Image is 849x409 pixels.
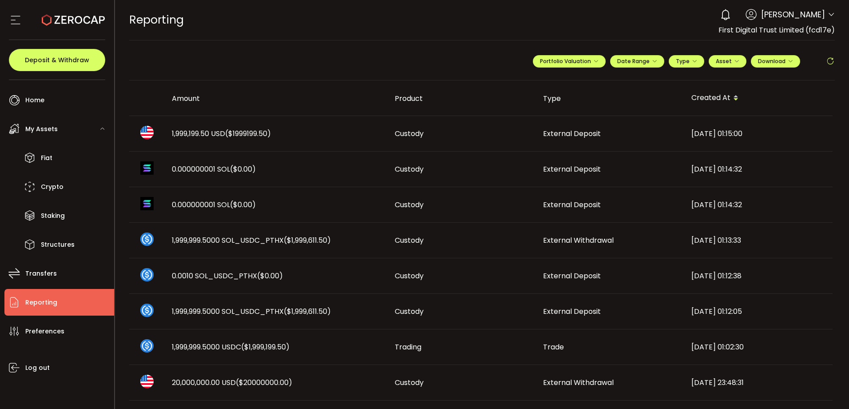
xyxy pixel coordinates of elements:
[395,164,424,174] span: Custody
[805,366,849,409] iframe: Chat Widget
[669,55,704,68] button: Type
[610,55,664,68] button: Date Range
[140,375,154,388] img: usd_portfolio.svg
[761,8,825,20] span: [PERSON_NAME]
[543,306,601,317] span: External Deposit
[543,271,601,281] span: External Deposit
[172,200,256,210] span: 0.000000001 SOL
[230,164,256,174] span: ($0.00)
[676,57,697,65] span: Type
[388,93,536,104] div: Product
[9,49,105,71] button: Deposit & Withdraw
[129,12,184,28] span: Reporting
[395,342,421,352] span: Trading
[41,152,52,164] span: Fiat
[395,128,424,139] span: Custody
[684,200,833,210] div: [DATE] 01:14:32
[716,57,732,65] span: Asset
[236,377,292,388] span: ($20000000.00)
[25,325,64,338] span: Preferences
[25,57,89,63] span: Deposit & Withdraw
[25,94,44,107] span: Home
[172,342,290,352] span: 1,999,999.5000 USDC
[41,180,63,193] span: Crypto
[140,126,154,139] img: usd_portfolio.svg
[684,342,833,352] div: [DATE] 01:02:30
[758,57,793,65] span: Download
[41,238,75,251] span: Structures
[395,306,424,317] span: Custody
[41,209,65,222] span: Staking
[684,271,833,281] div: [DATE] 01:12:38
[140,197,154,210] img: sol_portfolio.png
[684,91,833,106] div: Created At
[25,123,58,136] span: My Assets
[709,55,746,68] button: Asset
[172,377,292,388] span: 20,000,000.00 USD
[25,361,50,374] span: Log out
[718,25,835,35] span: First Digital Trust Limited (fcd17e)
[140,304,154,317] img: sol_usdc_pthx_portfolio.png
[395,271,424,281] span: Custody
[543,164,601,174] span: External Deposit
[257,271,283,281] span: ($0.00)
[540,57,599,65] span: Portfolio Valuation
[172,271,283,281] span: 0.0010 SOL_USDC_PTHX
[165,93,388,104] div: Amount
[684,235,833,245] div: [DATE] 01:13:33
[230,200,256,210] span: ($0.00)
[395,235,424,245] span: Custody
[684,306,833,317] div: [DATE] 01:12:05
[25,267,57,280] span: Transfers
[617,57,657,65] span: Date Range
[751,55,800,68] button: Download
[140,339,154,353] img: usdc_portfolio.svg
[225,128,271,139] span: ($1999199.50)
[140,161,154,175] img: sol_portfolio.png
[543,377,614,388] span: External Withdrawal
[172,235,331,245] span: 1,999,999.5000 SOL_USDC_PTHX
[172,164,256,174] span: 0.000000001 SOL
[172,128,271,139] span: 1,999,199.50 USD
[543,200,601,210] span: External Deposit
[543,342,564,352] span: Trade
[284,306,331,317] span: ($1,999,611.50)
[533,55,606,68] button: Portfolio Valuation
[543,128,601,139] span: External Deposit
[684,128,833,139] div: [DATE] 01:15:00
[172,306,331,317] span: 1,999,999.5000 SOL_USDC_PTHX
[536,93,684,104] div: Type
[543,235,614,245] span: External Withdrawal
[684,377,833,388] div: [DATE] 23:48:31
[395,200,424,210] span: Custody
[241,342,290,352] span: ($1,999,199.50)
[25,296,57,309] span: Reporting
[684,164,833,174] div: [DATE] 01:14:32
[395,377,424,388] span: Custody
[140,233,154,246] img: sol_usdc_pthx_portfolio.png
[284,235,331,245] span: ($1,999,611.50)
[140,268,154,281] img: sol_usdc_pthx_portfolio.png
